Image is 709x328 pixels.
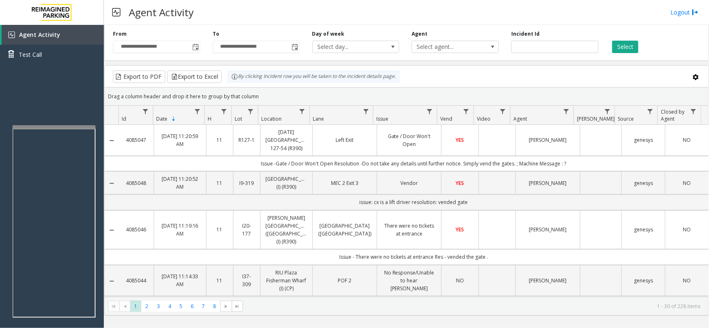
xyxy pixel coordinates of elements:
[164,301,175,312] span: Page 4
[424,106,435,117] a: Issue Filter Menu
[113,30,127,38] label: From
[446,277,473,284] a: NO
[265,269,307,293] a: RIU Plaza Fisherman Wharf (I) (CP)
[170,116,177,122] span: Sortable
[446,136,473,144] a: YES
[513,115,527,122] span: Agent
[456,277,464,284] span: NO
[191,41,200,53] span: Toggle popup
[234,303,240,310] span: Go to the last page
[602,106,613,117] a: Parker Filter Menu
[688,106,699,117] a: Closed by Agent Filter Menu
[261,115,282,122] span: Location
[377,115,389,122] span: Issue
[446,226,473,233] a: YES
[211,136,228,144] a: 11
[360,106,371,117] a: Lane Filter Menu
[290,41,299,53] span: Toggle popup
[440,115,452,122] span: Vend
[318,277,372,284] a: POF 2
[119,156,709,171] td: Issue -Gate / Door Won't Open Resolution -Do not take any details until further notice. Simply ve...
[683,277,691,284] span: NO
[159,222,201,238] a: [DATE] 11:19:16 AM
[238,179,255,187] a: I9-319
[412,41,481,53] span: Select agent...
[521,179,575,187] a: [PERSON_NAME]
[130,301,141,312] span: Page 1
[119,249,709,265] td: Issue - There were no tickets at entrance Res - vended the gate .
[670,277,704,284] a: NO
[627,179,660,187] a: genesys
[265,175,307,191] a: [GEOGRAPHIC_DATA] (I) (R390)
[124,179,149,187] a: 4085048
[159,132,201,148] a: [DATE] 11:20:59 AM
[627,277,660,284] a: genesys
[218,106,229,117] a: H Filter Menu
[683,226,691,233] span: NO
[186,301,198,312] span: Page 6
[124,277,149,284] a: 4085044
[456,226,464,233] span: YES
[220,301,231,312] span: Go to the next page
[211,226,228,233] a: 11
[612,41,638,53] button: Select
[670,226,704,233] a: NO
[213,30,219,38] label: To
[382,179,436,187] a: Vendor
[238,136,255,144] a: R127-1
[113,70,165,83] button: Export to PDF
[521,136,575,144] a: [PERSON_NAME]
[313,115,324,122] span: Lane
[238,222,255,238] a: I20-177
[227,70,400,83] div: By clicking Incident row you will be taken to the incident details page.
[140,106,151,117] a: Id Filter Menu
[297,106,308,117] a: Location Filter Menu
[238,272,255,288] a: I37-309
[141,301,152,312] span: Page 2
[19,50,42,59] span: Test Call
[105,227,119,233] a: Collapse Details
[382,132,436,148] a: Gate / Door Won't Open
[105,106,709,297] div: Data table
[211,179,228,187] a: 11
[105,89,709,104] div: Drag a column header and drop it here to group by that column
[223,303,229,310] span: Go to the next page
[105,137,119,144] a: Collapse Details
[208,115,212,122] span: H
[231,73,238,80] img: infoIcon.svg
[318,179,372,187] a: MEC 2 Exit 3
[511,30,540,38] label: Incident Id
[627,136,660,144] a: genesys
[412,30,427,38] label: Agent
[561,106,572,117] a: Agent Filter Menu
[235,115,242,122] span: Lot
[248,303,700,310] kendo-pager-info: 1 - 30 of 228 items
[461,106,472,117] a: Vend Filter Menu
[8,32,15,38] img: 'icon'
[577,115,615,122] span: [PERSON_NAME]
[159,272,201,288] a: [DATE] 11:14:33 AM
[312,30,345,38] label: Day of week
[159,175,201,191] a: [DATE] 11:20:52 AM
[209,301,220,312] span: Page 8
[318,222,372,238] a: [GEOGRAPHIC_DATA] ([GEOGRAPHIC_DATA])
[645,106,656,117] a: Source Filter Menu
[167,70,222,83] button: Export to Excel
[661,108,684,122] span: Closed by Agent
[198,301,209,312] span: Page 7
[382,269,436,293] a: No Response/Unable to hear [PERSON_NAME]
[521,226,575,233] a: [PERSON_NAME]
[456,180,464,187] span: YES
[153,301,164,312] span: Page 3
[618,115,634,122] span: Source
[670,8,699,17] a: Logout
[112,2,120,22] img: pageIcon
[670,179,704,187] a: NO
[175,301,186,312] span: Page 5
[382,222,436,238] a: There were no tickets at entrance
[627,226,660,233] a: genesys
[477,115,491,122] span: Video
[313,41,382,53] span: Select day...
[670,136,704,144] a: NO
[683,180,691,187] span: NO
